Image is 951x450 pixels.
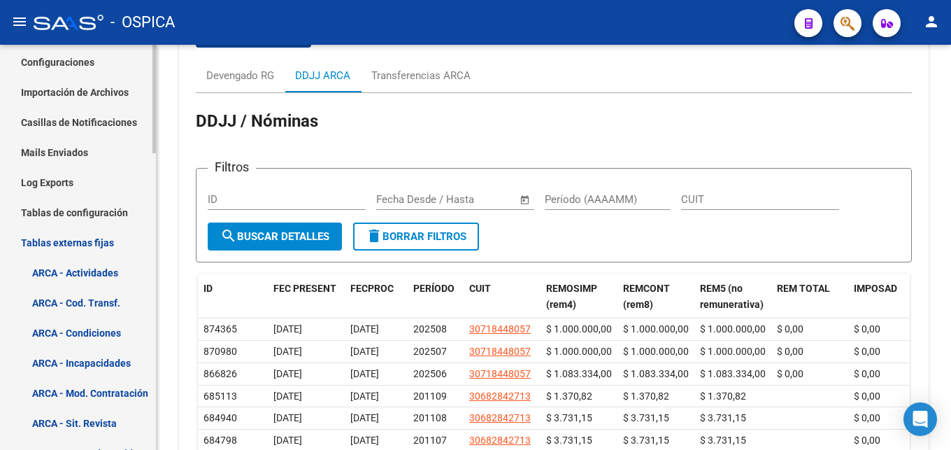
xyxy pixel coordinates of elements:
[198,274,268,320] datatable-header-cell: ID
[469,391,531,402] span: 30682842713
[110,7,175,38] span: - OSPICA
[777,323,803,335] span: $ 0,00
[273,412,302,423] span: [DATE]
[777,368,803,379] span: $ 0,00
[623,412,669,423] span: $ 3.731,15
[777,346,803,357] span: $ 0,00
[350,368,379,379] span: [DATE]
[273,391,302,402] span: [DATE]
[694,274,771,320] datatable-header-cell: REM5 (no remunerativa)
[854,391,880,402] span: $ 0,00
[777,283,830,294] span: REM TOTAL
[464,274,541,320] datatable-header-cell: CUIT
[350,283,394,294] span: FECPROC
[353,223,479,251] button: Borrar Filtros
[854,368,880,379] span: $ 0,00
[617,274,694,320] datatable-header-cell: REMCONT (rem8)
[854,346,880,357] span: $ 0,00
[848,274,925,320] datatable-header-cell: IMPOSAD
[623,368,689,379] span: $ 1.083.334,00
[350,435,379,446] span: [DATE]
[546,412,592,423] span: $ 3.731,15
[203,368,237,379] span: 866826
[413,283,455,294] span: PERÍODO
[541,274,617,320] datatable-header-cell: REMOSIMP (rem4)
[408,274,464,320] datatable-header-cell: PERÍODO
[350,346,379,357] span: [DATE]
[273,346,302,357] span: [DATE]
[854,283,897,294] span: IMPOSAD
[208,157,256,177] h3: Filtros
[273,283,336,294] span: FEC PRESENT
[413,412,447,423] span: 201108
[469,435,531,446] span: 30682842713
[903,402,937,436] div: Open Intercom Messenger
[413,391,447,402] span: 201109
[203,283,213,294] span: ID
[771,274,848,320] datatable-header-cell: REM TOTAL
[350,323,379,335] span: [DATE]
[546,346,612,357] span: $ 1.000.000,00
[203,346,237,357] span: 870980
[413,435,447,446] span: 201107
[923,13,940,30] mat-icon: person
[700,323,766,335] span: $ 1.000.000,00
[623,435,669,446] span: $ 3.731,15
[273,368,302,379] span: [DATE]
[345,274,408,320] datatable-header-cell: FECPROC
[546,283,597,310] span: REMOSIMP (rem4)
[203,391,237,402] span: 685113
[220,230,329,243] span: Buscar Detalles
[268,274,345,320] datatable-header-cell: FEC PRESENT
[208,223,342,251] button: Buscar Detalles
[350,391,379,402] span: [DATE]
[546,368,612,379] span: $ 1.083.334,00
[203,323,237,335] span: 874365
[546,391,592,402] span: $ 1.370,82
[413,368,447,379] span: 202506
[413,323,447,335] span: 202508
[623,391,669,402] span: $ 1.370,82
[546,435,592,446] span: $ 3.731,15
[700,412,746,423] span: $ 3.731,15
[469,346,531,357] span: 30718448057
[376,193,433,206] input: Fecha inicio
[854,412,880,423] span: $ 0,00
[700,368,766,379] span: $ 1.083.334,00
[203,412,237,423] span: 684940
[623,323,689,335] span: $ 1.000.000,00
[273,323,302,335] span: [DATE]
[517,192,534,208] button: Open calendar
[469,412,531,423] span: 30682842713
[854,435,880,446] span: $ 0,00
[700,435,746,446] span: $ 3.731,15
[700,391,746,402] span: $ 1.370,82
[203,435,237,446] span: 684798
[273,435,302,446] span: [DATE]
[11,13,28,30] mat-icon: menu
[623,346,689,357] span: $ 1.000.000,00
[295,68,350,83] div: DDJJ ARCA
[350,412,379,423] span: [DATE]
[220,227,237,244] mat-icon: search
[366,230,466,243] span: Borrar Filtros
[623,283,670,310] span: REMCONT (rem8)
[469,323,531,335] span: 30718448057
[854,323,880,335] span: $ 0,00
[700,346,766,357] span: $ 1.000.000,00
[700,283,764,310] span: REM5 (no remunerativa)
[371,68,471,83] div: Transferencias ARCA
[546,323,612,335] span: $ 1.000.000,00
[196,111,318,131] span: DDJJ / Nóminas
[206,68,274,83] div: Devengado RG
[413,346,447,357] span: 202507
[469,283,491,294] span: CUIT
[469,368,531,379] span: 30718448057
[445,193,513,206] input: Fecha fin
[366,227,382,244] mat-icon: delete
